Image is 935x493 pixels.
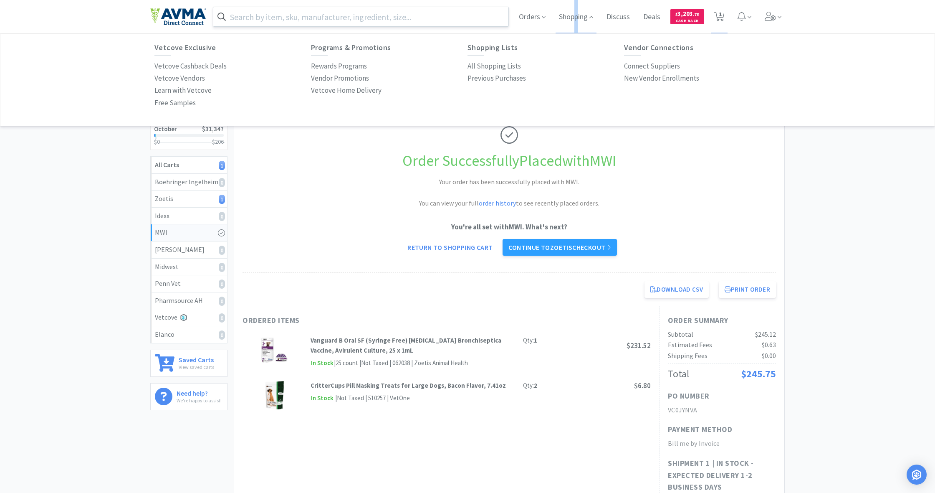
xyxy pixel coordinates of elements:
[627,341,651,350] span: $231.52
[155,262,223,272] div: Midwest
[177,388,222,396] h6: Need help?
[154,61,227,72] p: Vetcove Cashback Deals
[668,366,689,382] div: Total
[334,393,410,403] div: | Not Taxed | 510257 | VetOne
[154,97,196,109] a: Free Samples
[402,239,498,256] a: Return to Shopping Cart
[755,330,776,338] span: $245.12
[243,221,776,233] p: You're all set with MWI . What's next?
[151,208,227,225] a: Idexx0
[151,241,227,259] a: [PERSON_NAME]0
[260,335,289,365] img: 0e65a45ffe1e425face62000465054f5_174366.png
[640,13,664,21] a: Deals
[693,12,699,17] span: . 75
[668,438,776,449] h2: Bill me by Invoice
[179,354,214,363] h6: Saved Carts
[670,5,704,28] a: $3,203.75Cash Back
[311,84,382,97] a: Vetcove Home Delivery
[151,292,227,310] a: Pharmsource AH0
[311,61,367,72] p: Rewards Programs
[624,43,781,52] h6: Vendor Connections
[624,73,699,84] p: New Vendor Enrollments
[467,61,521,72] p: All Shopping Lists
[624,61,680,72] p: Connect Suppliers
[219,195,225,204] i: 1
[179,363,214,371] p: View saved carts
[675,12,677,17] span: $
[311,73,369,84] p: Vendor Promotions
[624,72,699,84] a: New Vendor Enrollments
[154,60,227,72] a: Vetcove Cashback Deals
[155,227,223,238] div: MWI
[154,126,177,132] h2: October
[219,212,225,221] i: 0
[155,278,223,289] div: Penn Vet
[155,329,223,340] div: Elanco
[154,73,205,84] p: Vetcove Vendors
[762,341,776,349] span: $0.63
[467,73,526,84] p: Previous Purchases
[311,393,334,404] span: In Stock
[907,465,927,485] div: Open Intercom Messenger
[668,390,710,402] h1: PO Number
[154,43,311,52] h6: Vetcove Exclusive
[523,335,537,346] div: Qty:
[151,121,227,150] a: October$31,347$0$206
[155,177,223,188] div: Boehringer Ingelheim
[243,149,776,173] h1: Order Successfully Placed with MWI
[668,315,776,327] h1: Order Summary
[675,19,699,24] span: Cash Back
[634,381,651,390] span: $6.80
[479,199,516,207] a: order history
[503,239,617,256] a: Continue toZoetischeckout
[644,281,709,298] a: Download CSV
[154,138,160,145] span: $0
[311,358,334,368] span: In Stock
[219,280,225,289] i: 0
[202,125,224,133] span: $31,347
[219,313,225,323] i: 0
[668,340,712,351] div: Estimated Fees
[311,72,369,84] a: Vendor Promotions
[154,72,205,84] a: Vetcove Vendors
[215,138,224,145] span: 206
[219,246,225,255] i: 0
[762,351,776,360] span: $0.00
[243,315,493,327] h1: Ordered Items
[155,312,223,323] div: Vetcove
[154,84,212,97] a: Learn with Vetcove
[219,263,225,272] i: 0
[719,281,776,298] button: Print Order
[212,139,224,145] h3: $
[311,336,501,354] strong: Vanguard B Oral SF (Syringe Free) [MEDICAL_DATA] Bronchiseptica Vaccine, Avirulent Culture, 25 x 1mL
[151,309,227,326] a: Vetcove0
[711,14,728,22] a: 1
[603,13,633,21] a: Discuss
[213,7,508,26] input: Search by item, sku, manufacturer, ingredient, size...
[219,330,225,340] i: 0
[668,405,776,416] h2: VC0JYNVA
[467,60,521,72] a: All Shopping Lists
[467,72,526,84] a: Previous Purchases
[155,211,223,221] div: Idexx
[534,336,537,344] strong: 1
[467,43,624,52] h6: Shopping Lists
[151,259,227,276] a: Midwest0
[334,359,358,367] span: | 25 count
[151,191,227,208] a: Zoetis1
[151,157,227,174] a: All Carts1
[155,295,223,306] div: Pharmsource AH
[155,160,179,169] strong: All Carts
[150,8,206,25] img: e4e33dab9f054f5782a47901c742baa9_102.png
[151,275,227,292] a: Penn Vet0
[311,43,467,52] h6: Programs & Promotions
[311,85,382,96] p: Vetcove Home Delivery
[155,244,223,255] div: [PERSON_NAME]
[154,85,212,96] p: Learn with Vetcove
[219,161,225,170] i: 1
[384,177,634,209] h2: Your order has been successfully placed with MWI. You can view your full to see recently placed o...
[311,60,367,72] a: Rewards Programs
[265,381,284,410] img: 5b9baeef08364e83952bbe7ce7f8ec0f_302786.png
[150,350,227,377] a: Saved CartsView saved carts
